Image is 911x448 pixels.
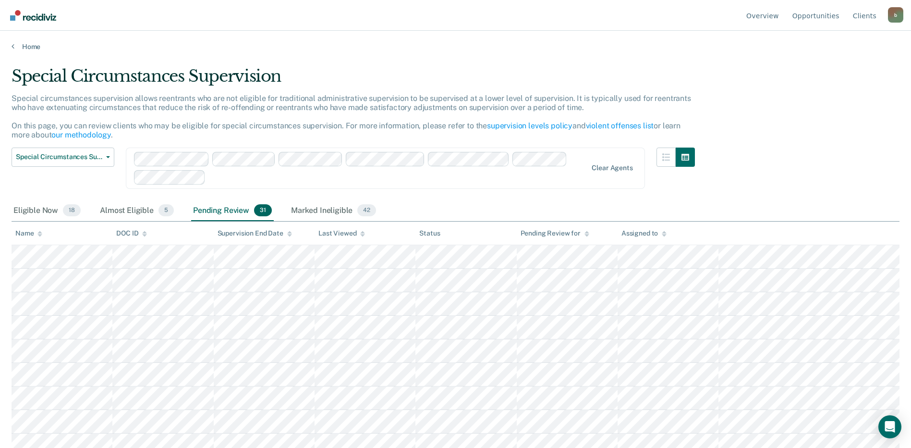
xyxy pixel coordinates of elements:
div: Open Intercom Messenger [878,415,901,438]
div: Almost Eligible5 [98,200,176,222]
div: Pending Review for [521,229,589,237]
span: 42 [357,204,376,217]
div: Special Circumstances Supervision [12,66,695,94]
div: Assigned to [621,229,667,237]
div: Eligible Now18 [12,200,83,222]
div: b [888,7,903,23]
div: Supervision End Date [218,229,292,237]
p: Special circumstances supervision allows reentrants who are not eligible for traditional administ... [12,94,691,140]
button: Special Circumstances Supervision [12,148,114,167]
a: violent offenses list [586,121,654,130]
div: Last Viewed [318,229,365,237]
button: Profile dropdown button [888,7,903,23]
div: DOC ID [116,229,147,237]
div: Marked Ineligible42 [289,200,378,222]
span: 5 [158,204,174,217]
span: Special Circumstances Supervision [16,153,102,161]
span: 18 [63,204,81,217]
div: Name [15,229,42,237]
a: our methodology [51,130,111,139]
a: supervision levels policy [487,121,572,130]
a: Home [12,42,899,51]
div: Status [419,229,440,237]
img: Recidiviz [10,10,56,21]
span: 31 [254,204,272,217]
div: Clear agents [592,164,632,172]
div: Pending Review31 [191,200,274,222]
